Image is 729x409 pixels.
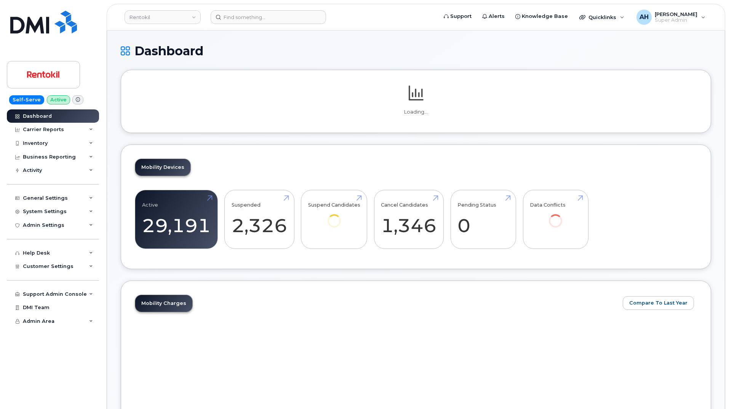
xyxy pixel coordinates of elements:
[142,194,211,245] a: Active 29,191
[629,299,687,306] span: Compare To Last Year
[135,109,697,115] p: Loading...
[623,296,694,310] button: Compare To Last Year
[135,159,190,176] a: Mobility Devices
[381,194,436,245] a: Cancel Candidates 1,346
[232,194,287,245] a: Suspended 2,326
[308,194,360,238] a: Suspend Candidates
[121,44,711,58] h1: Dashboard
[135,295,192,312] a: Mobility Charges
[457,194,509,245] a: Pending Status 0
[530,194,581,238] a: Data Conflicts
